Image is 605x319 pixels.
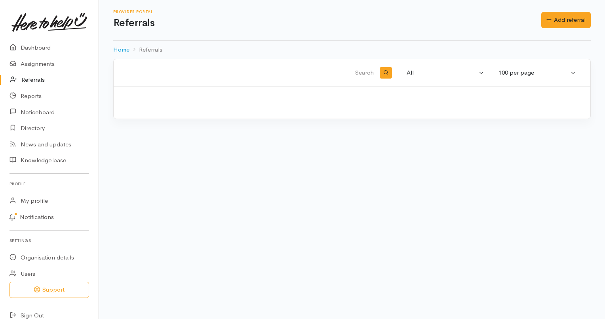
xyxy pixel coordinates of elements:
h6: Settings [10,235,89,246]
button: 100 per page [494,65,581,81]
a: Add referral [541,12,591,28]
li: Referrals [129,45,162,54]
input: Search [123,63,375,83]
nav: breadcrumb [113,40,591,59]
button: Support [10,282,89,298]
button: All [402,65,489,81]
div: 100 per page [498,68,569,77]
div: All [407,68,477,77]
a: Home [113,45,129,54]
h6: Provider Portal [113,10,541,14]
h6: Profile [10,179,89,189]
h1: Referrals [113,17,541,29]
